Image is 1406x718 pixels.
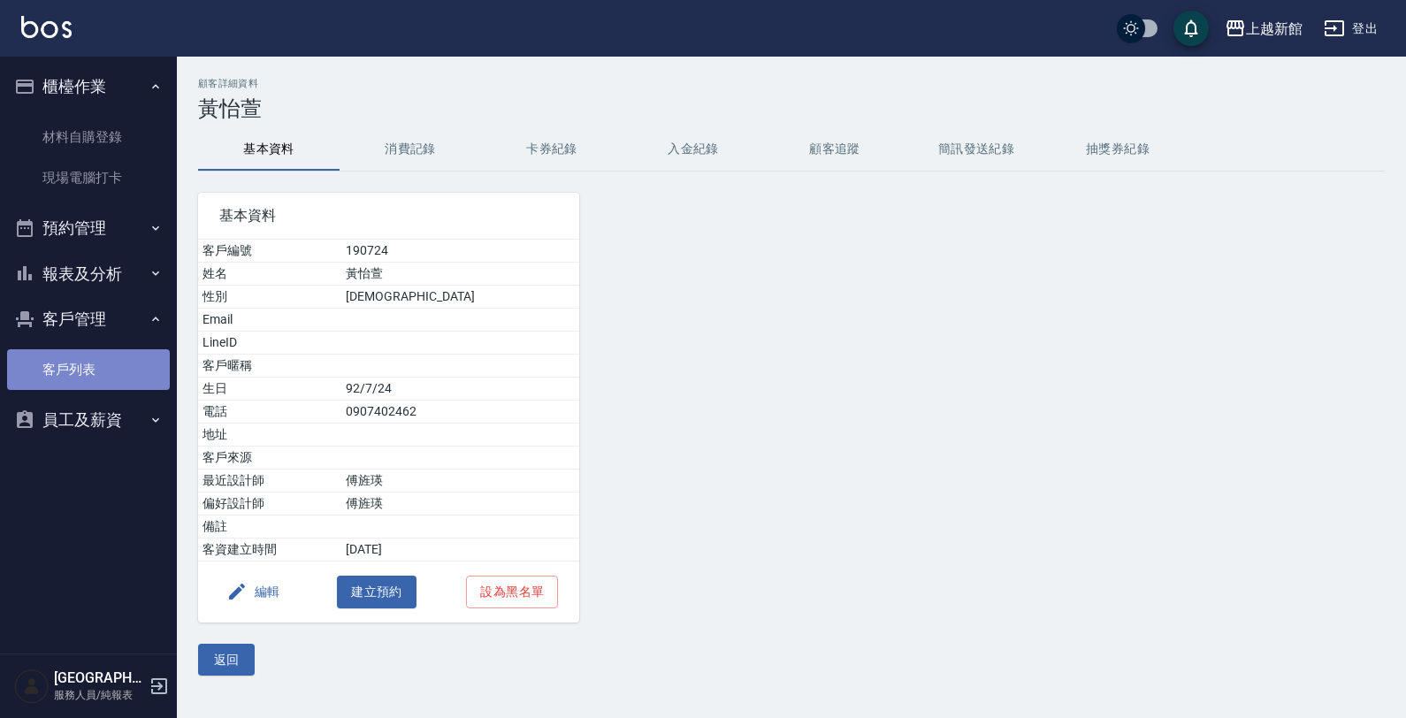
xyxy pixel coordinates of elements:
[1246,18,1303,40] div: 上越新館
[7,296,170,342] button: 客戶管理
[198,470,341,493] td: 最近設計師
[341,378,579,401] td: 92/7/24
[219,576,287,608] button: 編輯
[341,538,579,561] td: [DATE]
[905,128,1047,171] button: 簡訊發送紀錄
[198,240,341,263] td: 客戶編號
[198,424,341,447] td: 地址
[7,117,170,157] a: 材料自購登錄
[7,157,170,198] a: 現場電腦打卡
[198,96,1385,121] h3: 黃怡萱
[7,205,170,251] button: 預約管理
[341,470,579,493] td: 傅旌瑛
[198,378,341,401] td: 生日
[198,78,1385,89] h2: 顧客詳細資料
[198,401,341,424] td: 電話
[337,576,416,608] button: 建立預約
[7,349,170,390] a: 客戶列表
[7,251,170,297] button: 報表及分析
[764,128,905,171] button: 顧客追蹤
[198,128,340,171] button: 基本資料
[198,644,255,676] button: 返回
[21,16,72,38] img: Logo
[14,668,50,704] img: Person
[198,309,341,332] td: Email
[341,240,579,263] td: 190724
[340,128,481,171] button: 消費記錄
[1317,12,1385,45] button: 登出
[7,64,170,110] button: 櫃檯作業
[1173,11,1209,46] button: save
[7,397,170,443] button: 員工及薪資
[198,516,341,538] td: 備註
[198,355,341,378] td: 客戶暱稱
[341,401,579,424] td: 0907402462
[341,493,579,516] td: 傅旌瑛
[198,263,341,286] td: 姓名
[341,263,579,286] td: 黃怡萱
[198,332,341,355] td: LineID
[198,447,341,470] td: 客戶來源
[1218,11,1310,47] button: 上越新館
[466,576,558,608] button: 設為黑名單
[481,128,623,171] button: 卡券紀錄
[198,493,341,516] td: 偏好設計師
[54,687,144,703] p: 服務人員/純報表
[623,128,764,171] button: 入金紀錄
[198,538,341,561] td: 客資建立時間
[1047,128,1188,171] button: 抽獎券紀錄
[341,286,579,309] td: [DEMOGRAPHIC_DATA]
[198,286,341,309] td: 性別
[54,669,144,687] h5: [GEOGRAPHIC_DATA]
[219,207,558,225] span: 基本資料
